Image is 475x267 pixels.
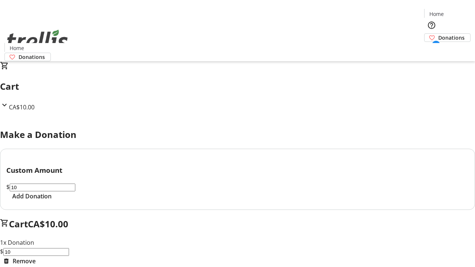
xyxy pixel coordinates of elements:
a: Donations [424,33,471,42]
span: Home [10,44,24,52]
button: Cart [424,42,439,57]
input: Donation Amount [3,248,69,256]
button: Add Donation [6,192,58,201]
span: Add Donation [12,192,52,201]
h3: Custom Amount [6,165,469,175]
span: Donations [19,53,45,61]
span: Remove [13,257,36,266]
span: CA$10.00 [9,103,35,111]
a: Donations [4,53,51,61]
span: Donations [438,34,465,42]
input: Donation Amount [10,184,75,191]
a: Home [5,44,29,52]
img: Orient E2E Organization yQs7hprBS5's Logo [4,22,71,59]
button: Help [424,18,439,33]
span: CA$10.00 [28,218,68,230]
a: Home [425,10,448,18]
span: Home [429,10,444,18]
span: $ [6,183,10,191]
